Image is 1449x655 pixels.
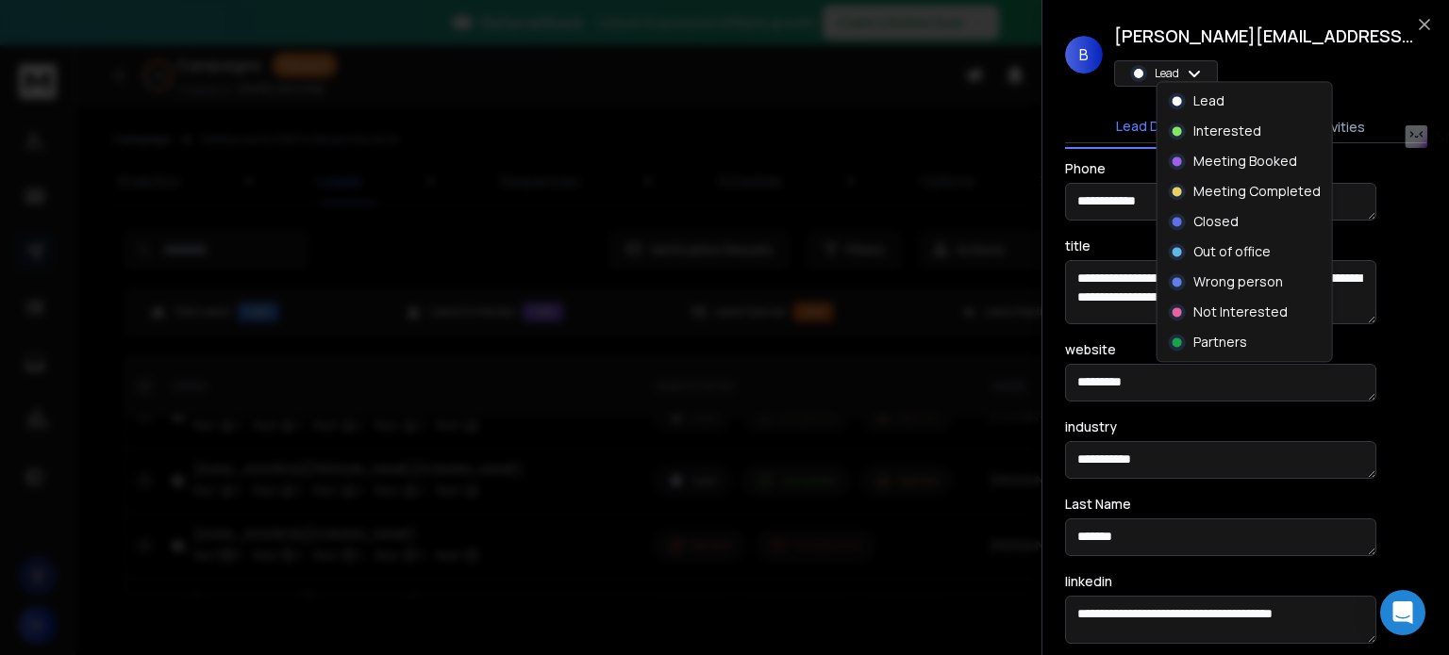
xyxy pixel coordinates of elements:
p: Lead [1193,91,1224,110]
p: Meeting Completed [1193,182,1321,201]
p: Out of office [1193,242,1271,261]
p: Interested [1193,122,1261,140]
p: Wrong person [1193,272,1283,291]
p: Closed [1193,212,1239,231]
p: Meeting Booked [1193,152,1297,171]
p: Not Interested [1193,303,1288,321]
div: Open Intercom Messenger [1380,590,1425,635]
p: Partners [1193,333,1247,352]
